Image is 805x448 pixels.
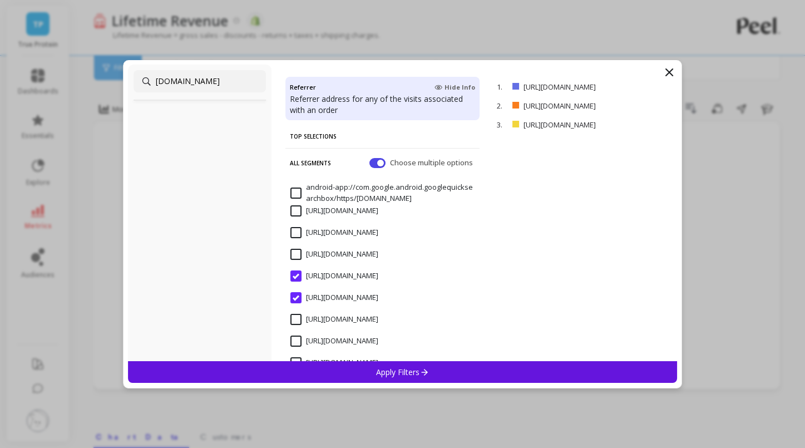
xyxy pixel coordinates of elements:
[290,182,475,204] span: android-app://com.google.android.googlequicksearchbox/https/www.google.com
[290,336,378,347] span: https://www.google.com.au/aclk
[290,249,378,260] span: https://mail.google.com/
[134,70,266,92] input: Search Segments
[434,83,475,92] span: Hide Info
[497,101,508,111] p: 2.
[290,93,475,116] p: Referrer address for any of the visits associated with an order
[290,227,378,238] span: https://google.com/
[376,367,429,377] p: Apply Filters
[290,205,378,216] span: http://www.google.com/
[497,82,508,92] p: 1.
[290,270,378,282] span: https://www.google.com
[290,357,378,368] span: https://www.google.com.br
[290,81,316,93] h4: Referrer
[290,151,331,174] p: All Segments
[290,125,475,148] p: Top Selections
[290,292,378,303] span: https://www.google.com.au
[290,314,378,325] span: https://www.google.com.au/
[524,120,633,130] p: [URL][DOMAIN_NAME]
[524,101,633,111] p: [URL][DOMAIN_NAME]
[497,120,508,130] p: 3.
[524,82,633,92] p: [URL][DOMAIN_NAME]
[390,157,475,168] span: Choose multiple options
